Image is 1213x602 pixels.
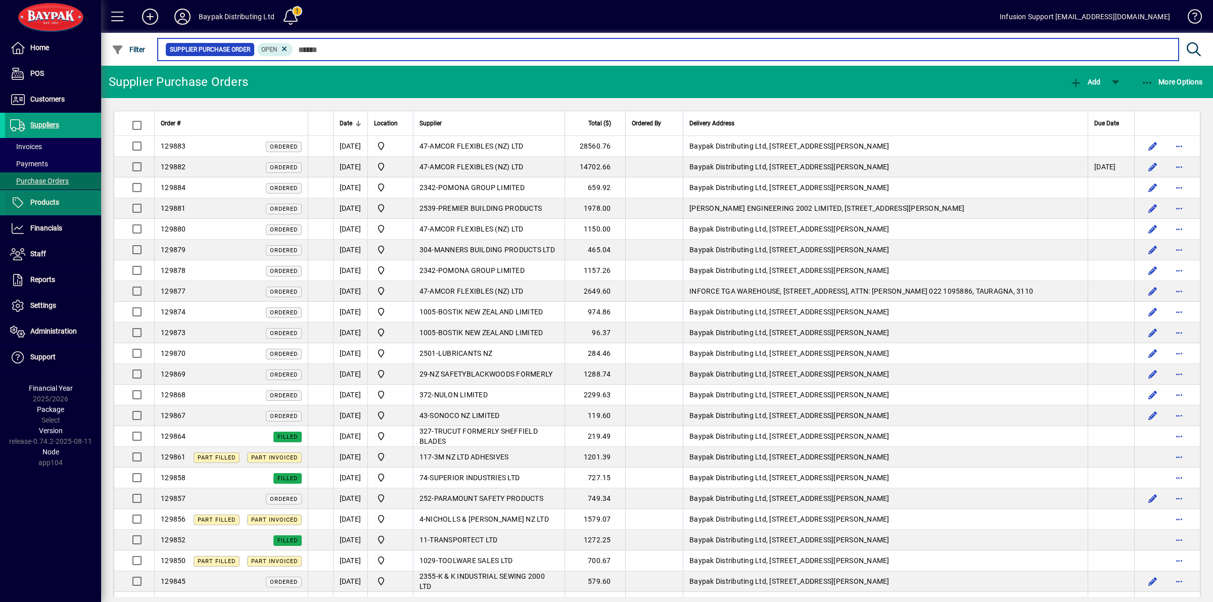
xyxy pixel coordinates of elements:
[30,250,46,258] span: Staff
[1094,118,1128,129] div: Due Date
[30,327,77,335] span: Administration
[1145,262,1161,279] button: Edit
[109,74,248,90] div: Supplier Purchase Orders
[374,202,407,214] span: Baypak - Onekawa
[374,223,407,235] span: Baypak - Onekawa
[277,537,298,544] span: Filled
[374,451,407,463] span: Baypak - Onekawa
[277,475,298,482] span: Filled
[374,161,407,173] span: Baypak - Onekawa
[270,496,298,502] span: Ordered
[683,157,1088,177] td: Baypak Distributing Ltd, [STREET_ADDRESS][PERSON_NAME]
[5,267,101,293] a: Reports
[419,494,432,502] span: 252
[270,372,298,378] span: Ordered
[1145,221,1161,237] button: Edit
[565,447,625,468] td: 1201.39
[1145,242,1161,258] button: Edit
[374,368,407,380] span: Baypak - Onekawa
[270,144,298,150] span: Ordered
[333,343,367,364] td: [DATE]
[333,322,367,343] td: [DATE]
[1145,179,1161,196] button: Edit
[374,575,407,587] span: Baypak - Onekawa
[419,204,436,212] span: 2539
[340,118,361,129] div: Date
[1171,490,1187,506] button: More options
[413,240,565,260] td: -
[419,453,432,461] span: 117
[419,246,432,254] span: 304
[1145,283,1161,299] button: Edit
[565,550,625,571] td: 700.67
[333,364,367,385] td: [DATE]
[419,266,436,274] span: 2342
[374,118,398,129] span: Location
[683,530,1088,550] td: Baypak Distributing Ltd, [STREET_ADDRESS][PERSON_NAME]
[161,329,186,337] span: 129873
[161,163,186,171] span: 129882
[683,426,1088,447] td: Baypak Distributing Ltd, [STREET_ADDRESS][PERSON_NAME]
[30,43,49,52] span: Home
[683,364,1088,385] td: Baypak Distributing Ltd, [STREET_ADDRESS][PERSON_NAME]
[134,8,166,26] button: Add
[374,118,407,129] div: Location
[1171,304,1187,320] button: More options
[166,8,199,26] button: Profile
[42,448,59,456] span: Node
[374,244,407,256] span: Baypak - Onekawa
[683,550,1088,571] td: Baypak Distributing Ltd, [STREET_ADDRESS][PERSON_NAME]
[683,219,1088,240] td: Baypak Distributing Ltd, [STREET_ADDRESS][PERSON_NAME]
[571,118,620,129] div: Total ($)
[426,515,549,523] span: NICHOLLS & [PERSON_NAME] NZ LTD
[419,411,428,420] span: 43
[565,302,625,322] td: 974.86
[374,513,407,525] span: Baypak - Onekawa
[413,343,565,364] td: -
[198,558,236,565] span: Part Filled
[251,517,298,523] span: Part Invoiced
[565,426,625,447] td: 219.49
[434,453,509,461] span: 3M NZ LTD ADHESIVES
[434,494,543,502] span: PARAMOUNT SAFETY PRODUCTS
[5,319,101,344] a: Administration
[413,260,565,281] td: -
[1145,200,1161,216] button: Edit
[413,488,565,509] td: -
[1171,449,1187,465] button: More options
[270,330,298,337] span: Ordered
[419,427,538,445] span: TRUCUT FORMERLY SHEFFIELD BLADES
[683,509,1088,530] td: Baypak Distributing Ltd, [STREET_ADDRESS][PERSON_NAME]
[333,198,367,219] td: [DATE]
[565,509,625,530] td: 1579.07
[413,322,565,343] td: -
[419,572,545,590] span: K & K INDUSTRIAL SEWING 2000 LTD
[438,308,543,316] span: BOSTIK NEW ZEALAND LIMITED
[5,216,101,241] a: Financials
[413,177,565,198] td: -
[333,447,367,468] td: [DATE]
[413,405,565,426] td: -
[161,118,180,129] span: Order #
[1171,138,1187,154] button: More options
[374,389,407,401] span: Baypak - Onekawa
[251,454,298,461] span: Part Invoiced
[270,351,298,357] span: Ordered
[10,160,48,168] span: Payments
[565,530,625,550] td: 1272.25
[413,385,565,405] td: -
[1171,532,1187,548] button: More options
[565,157,625,177] td: 14702.66
[430,163,523,171] span: AMCOR FLEXIBLES (NZ) LTD
[419,142,428,150] span: 47
[333,219,367,240] td: [DATE]
[5,35,101,61] a: Home
[419,118,442,129] span: Supplier
[1145,304,1161,320] button: Edit
[30,69,44,77] span: POS
[5,172,101,190] a: Purchase Orders
[419,557,436,565] span: 1029
[333,530,367,550] td: [DATE]
[683,571,1088,592] td: Baypak Distributing Ltd, [STREET_ADDRESS][PERSON_NAME]
[340,118,352,129] span: Date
